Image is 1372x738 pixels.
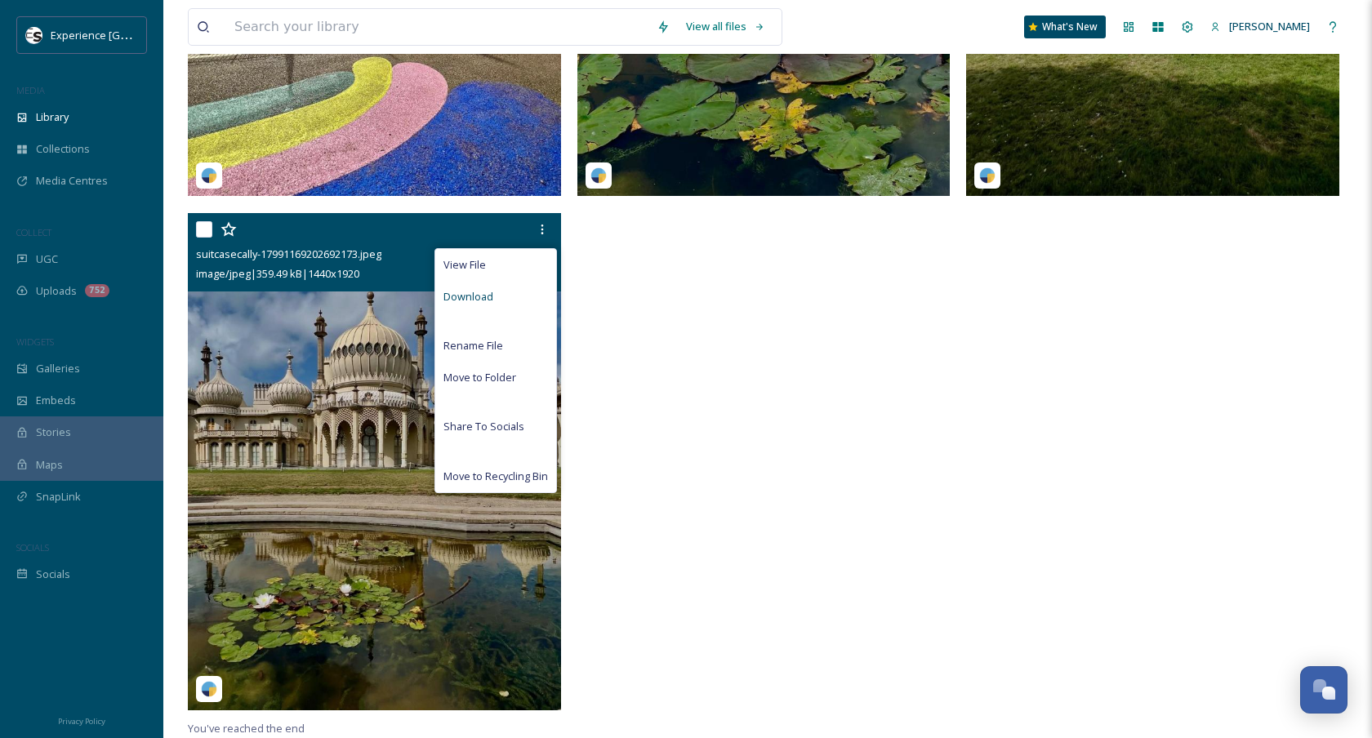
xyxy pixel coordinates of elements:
span: COLLECT [16,226,51,238]
span: Galleries [36,361,80,376]
a: [PERSON_NAME] [1202,11,1318,42]
span: Collections [36,141,90,157]
span: Share To Socials [443,419,524,434]
span: Maps [36,457,63,473]
img: WSCC%20ES%20Socials%20Icon%20-%20Secondary%20-%20Black.jpg [26,27,42,43]
span: Privacy Policy [58,716,105,727]
span: MEDIA [16,84,45,96]
img: suitcasecally-17991169202692173.jpeg [188,213,561,710]
span: View File [443,257,486,273]
span: SnapLink [36,489,81,505]
a: What's New [1024,16,1106,38]
span: Experience [GEOGRAPHIC_DATA] [51,27,212,42]
span: Download [443,289,493,305]
span: Media Centres [36,173,108,189]
span: Move to Folder [443,370,516,385]
span: image/jpeg | 359.49 kB | 1440 x 1920 [196,266,359,281]
img: snapsea-logo.png [979,167,996,184]
span: SOCIALS [16,541,49,553]
span: Stories [36,425,71,440]
span: Socials [36,567,70,582]
span: Rename File [443,338,503,353]
span: [PERSON_NAME] [1229,19,1310,33]
span: Uploads [36,283,77,299]
img: snapsea-logo.png [201,681,217,697]
span: UGC [36,251,58,267]
a: Privacy Policy [58,710,105,730]
span: Move to Recycling Bin [443,469,548,484]
img: snapsea-logo.png [201,167,217,184]
button: Open Chat [1300,666,1347,714]
span: You've reached the end [188,721,305,736]
a: View all files [678,11,773,42]
img: snapsea-logo.png [590,167,607,184]
span: WIDGETS [16,336,54,348]
input: Search your library [226,9,648,45]
span: Embeds [36,393,76,408]
span: suitcasecally-17991169202692173.jpeg [196,247,381,261]
span: Library [36,109,69,125]
div: 752 [85,284,109,297]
